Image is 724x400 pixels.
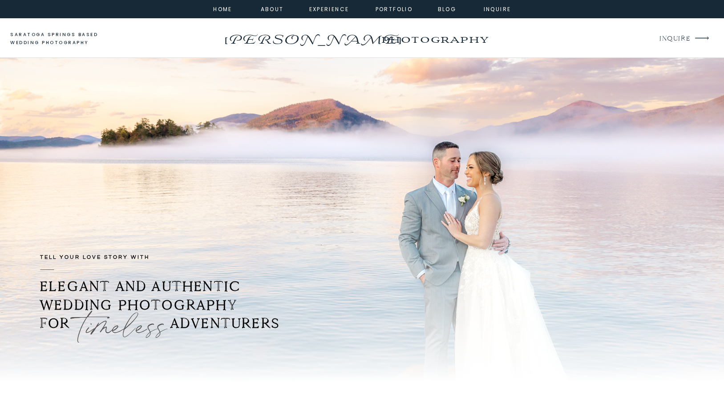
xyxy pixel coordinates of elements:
a: saratoga springs based wedding photography [10,31,115,47]
a: inquire [481,4,514,12]
a: [PERSON_NAME] [222,29,403,43]
a: INQUIRE [659,33,689,45]
p: timeless [81,302,158,358]
b: TELL YOUR LOVE STORY with [40,254,150,260]
b: ELEGANT AND AUTHENTIC WEDDING PHOTOGRAPHY FOR ADVENTURERS [40,278,280,332]
a: experience [309,4,345,12]
a: home [211,4,235,12]
a: Blog [431,4,463,12]
a: photography [364,27,506,51]
a: about [261,4,281,12]
a: portfolio [375,4,413,12]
